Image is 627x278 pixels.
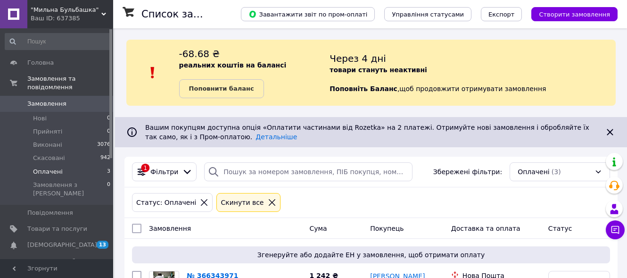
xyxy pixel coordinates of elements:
[384,7,471,21] button: Управління статусами
[330,66,427,74] b: товари стануть неактивні
[100,154,110,162] span: 942
[248,10,367,18] span: Завантажити звіт по пром-оплаті
[97,141,110,149] span: 3076
[31,14,113,23] div: Ваш ID: 637385
[606,220,625,239] button: Чат з покупцем
[330,53,386,64] span: Через 4 дні
[27,59,54,67] span: Головна
[370,225,404,232] span: Покупець
[146,66,160,80] img: :exclamation:
[488,11,515,18] span: Експорт
[481,7,522,21] button: Експорт
[179,48,220,59] span: -68.68 ₴
[141,8,237,20] h1: Список замовлень
[433,167,502,177] span: Збережені фільтри:
[204,162,412,181] input: Пошук за номером замовлення, ПІБ покупця, номером телефону, Email, номером накладної
[33,154,65,162] span: Скасовані
[552,168,561,176] span: (3)
[539,11,610,18] span: Створити замовлення
[107,114,110,123] span: 0
[134,197,198,208] div: Статус: Оплачені
[27,75,113,92] span: Замовлення та повідомлення
[330,85,397,93] b: Поповніть Баланс
[97,241,108,249] span: 13
[33,168,63,176] span: Оплачені
[107,181,110,198] span: 0
[531,7,618,21] button: Створити замовлення
[27,257,87,274] span: Показники роботи компанії
[27,241,97,249] span: [DEMOGRAPHIC_DATA]
[136,250,606,260] span: Згенеруйте або додайте ЕН у замовлення, щоб отримати оплату
[219,197,265,208] div: Cкинути все
[149,225,191,232] span: Замовлення
[33,114,47,123] span: Нові
[241,7,375,21] button: Завантажити звіт по пром-оплаті
[522,10,618,17] a: Створити замовлення
[179,61,287,69] b: реальних коштів на балансі
[107,127,110,136] span: 0
[27,100,66,108] span: Замовлення
[27,209,73,217] span: Повідомлення
[150,167,178,177] span: Фільтри
[179,79,264,98] a: Поповнити баланс
[31,6,101,14] span: "Мильна Бульбашка"
[518,167,550,177] span: Оплачені
[145,124,589,141] span: Вашим покупцям доступна опція «Оплатити частинами від Rozetka» на 2 платежі. Отримуйте нові замов...
[451,225,520,232] span: Доставка та оплата
[548,225,572,232] span: Статус
[189,85,254,92] b: Поповнити баланс
[33,127,62,136] span: Прийняті
[256,133,297,141] a: Детальніше
[33,141,62,149] span: Виконані
[392,11,464,18] span: Управління статусами
[5,33,111,50] input: Пошук
[330,47,616,98] div: , щоб продовжити отримувати замовлення
[309,225,327,232] span: Cума
[107,168,110,176] span: 3
[33,181,107,198] span: Замовлення з [PERSON_NAME]
[27,225,87,233] span: Товари та послуги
